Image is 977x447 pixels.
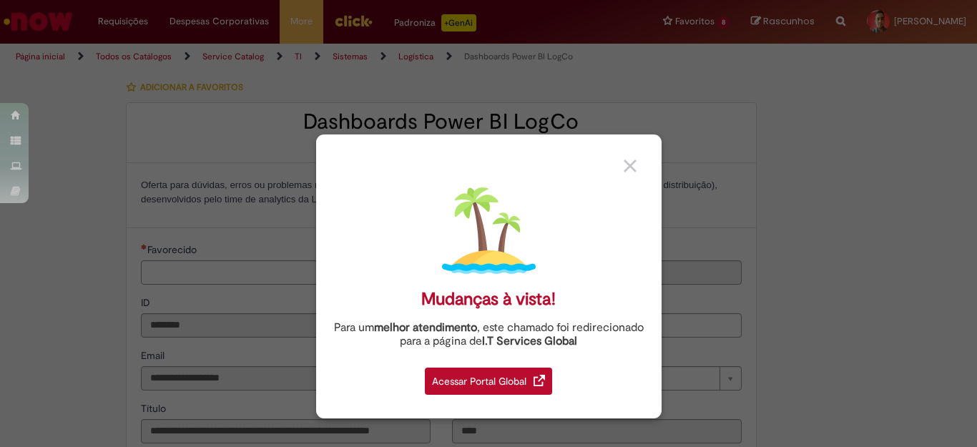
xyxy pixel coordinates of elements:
[425,360,552,395] a: Acessar Portal Global
[374,320,477,335] strong: melhor atendimento
[425,368,552,395] div: Acessar Portal Global
[421,289,556,310] div: Mudanças à vista!
[327,321,651,348] div: Para um , este chamado foi redirecionado para a página de
[624,159,637,172] img: close_button_grey.png
[482,326,577,348] a: I.T Services Global
[534,375,545,386] img: redirect_link.png
[442,184,536,277] img: island.png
